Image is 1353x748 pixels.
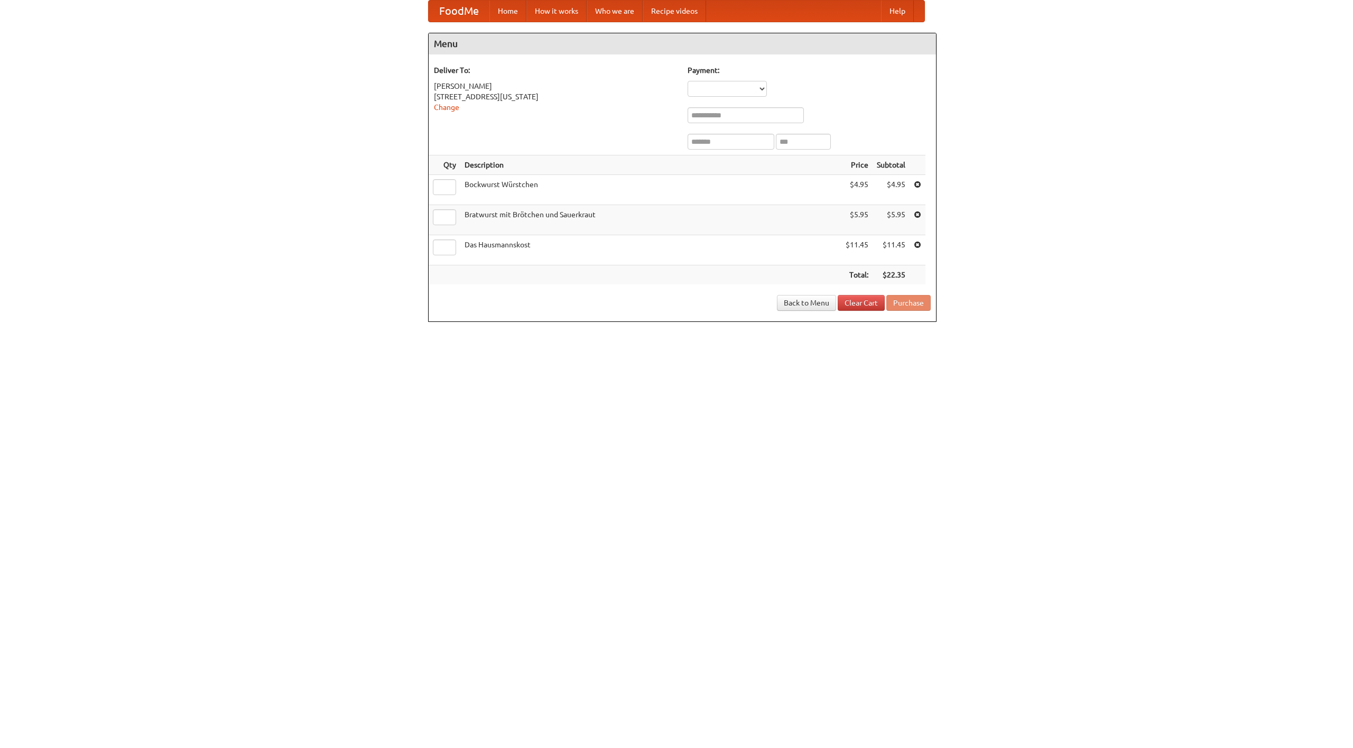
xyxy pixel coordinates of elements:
[587,1,643,22] a: Who we are
[429,155,460,175] th: Qty
[873,205,910,235] td: $5.95
[526,1,587,22] a: How it works
[429,33,936,54] h4: Menu
[777,295,836,311] a: Back to Menu
[873,155,910,175] th: Subtotal
[460,235,841,265] td: Das Hausmannskost
[886,295,931,311] button: Purchase
[688,65,931,76] h5: Payment:
[460,205,841,235] td: Bratwurst mit Brötchen und Sauerkraut
[841,175,873,205] td: $4.95
[873,265,910,285] th: $22.35
[429,1,489,22] a: FoodMe
[841,205,873,235] td: $5.95
[881,1,914,22] a: Help
[873,175,910,205] td: $4.95
[434,65,677,76] h5: Deliver To:
[489,1,526,22] a: Home
[841,155,873,175] th: Price
[434,103,459,112] a: Change
[460,155,841,175] th: Description
[460,175,841,205] td: Bockwurst Würstchen
[841,265,873,285] th: Total:
[434,81,677,91] div: [PERSON_NAME]
[838,295,885,311] a: Clear Cart
[434,91,677,102] div: [STREET_ADDRESS][US_STATE]
[873,235,910,265] td: $11.45
[643,1,706,22] a: Recipe videos
[841,235,873,265] td: $11.45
